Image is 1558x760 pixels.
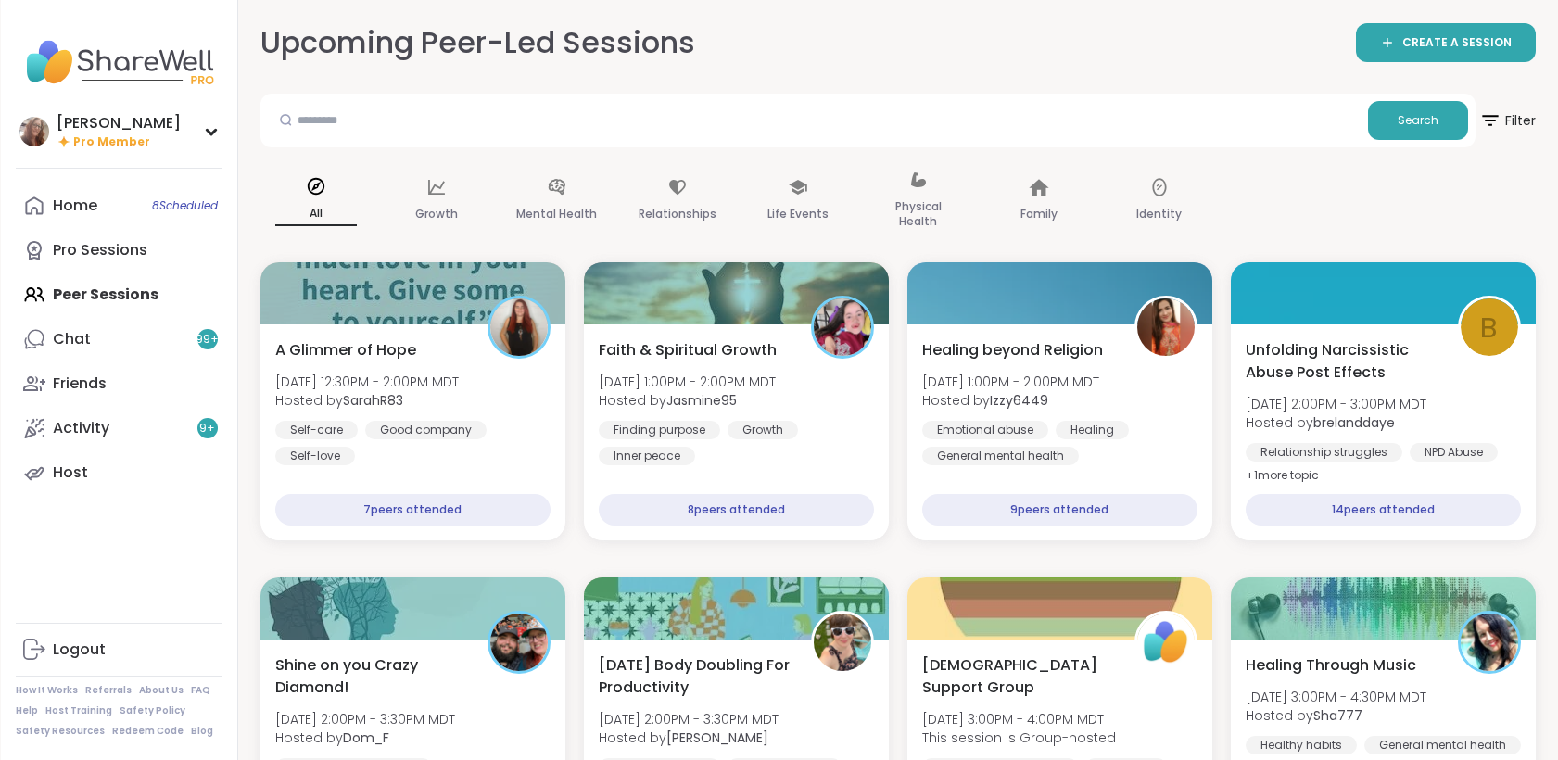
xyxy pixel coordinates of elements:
[191,684,210,697] a: FAQ
[196,332,219,348] span: 99 +
[922,728,1116,747] span: This session is Group-hosted
[922,391,1099,410] span: Hosted by
[19,117,49,146] img: dodi
[599,710,779,728] span: [DATE] 2:00PM - 3:30PM MDT
[275,421,358,439] div: Self-care
[120,704,185,717] a: Safety Policy
[922,494,1197,526] div: 9 peers attended
[16,627,222,672] a: Logout
[1137,298,1195,356] img: Izzy6449
[1479,98,1536,143] span: Filter
[922,654,1114,699] span: [DEMOGRAPHIC_DATA] Support Group
[16,684,78,697] a: How It Works
[1368,101,1468,140] button: Search
[53,240,147,260] div: Pro Sessions
[16,228,222,272] a: Pro Sessions
[1246,395,1426,413] span: [DATE] 2:00PM - 3:00PM MDT
[16,406,222,450] a: Activity9+
[275,728,455,747] span: Hosted by
[490,614,548,671] img: Dom_F
[139,684,184,697] a: About Us
[666,728,768,747] b: [PERSON_NAME]
[16,450,222,495] a: Host
[990,391,1048,410] b: Izzy6449
[767,203,829,225] p: Life Events
[922,421,1048,439] div: Emotional abuse
[343,391,403,410] b: SarahR83
[275,339,416,361] span: A Glimmer of Hope
[1246,688,1426,706] span: [DATE] 3:00PM - 4:30PM MDT
[1364,736,1521,754] div: General mental health
[16,725,105,738] a: Safety Resources
[599,494,874,526] div: 8 peers attended
[599,654,791,699] span: [DATE] Body Doubling For Productivity
[73,134,150,150] span: Pro Member
[53,329,91,349] div: Chat
[922,710,1116,728] span: [DATE] 3:00PM - 4:00PM MDT
[599,447,695,465] div: Inner peace
[1356,23,1536,62] a: CREATE A SESSION
[1056,421,1129,439] div: Healing
[16,30,222,95] img: ShareWell Nav Logo
[814,298,871,356] img: Jasmine95
[53,640,106,660] div: Logout
[1479,94,1536,147] button: Filter
[275,654,467,699] span: Shine on you Crazy Diamond!
[1480,306,1498,349] span: b
[1246,736,1357,754] div: Healthy habits
[45,704,112,717] a: Host Training
[814,614,871,671] img: Adrienne_QueenOfTheDawn
[1136,203,1182,225] p: Identity
[16,361,222,406] a: Friends
[1410,443,1498,462] div: NPD Abuse
[53,374,107,394] div: Friends
[16,704,38,717] a: Help
[1313,413,1395,432] b: brelanddaye
[1246,339,1438,384] span: Unfolding Narcissistic Abuse Post Effects
[343,728,389,747] b: Dom_F
[1246,494,1521,526] div: 14 peers attended
[599,728,779,747] span: Hosted by
[191,725,213,738] a: Blog
[728,421,798,439] div: Growth
[1137,614,1195,671] img: ShareWell
[922,447,1079,465] div: General mental health
[275,447,355,465] div: Self-love
[1246,706,1426,725] span: Hosted by
[639,203,716,225] p: Relationships
[599,421,720,439] div: Finding purpose
[490,298,548,356] img: SarahR83
[275,373,459,391] span: [DATE] 12:30PM - 2:00PM MDT
[85,684,132,697] a: Referrals
[53,462,88,483] div: Host
[599,339,777,361] span: Faith & Spiritual Growth
[57,113,181,133] div: [PERSON_NAME]
[112,725,184,738] a: Redeem Code
[922,373,1099,391] span: [DATE] 1:00PM - 2:00PM MDT
[1246,654,1416,677] span: Healing Through Music
[922,339,1103,361] span: Healing beyond Religion
[275,710,455,728] span: [DATE] 2:00PM - 3:30PM MDT
[53,196,97,216] div: Home
[1461,614,1518,671] img: Sha777
[516,203,597,225] p: Mental Health
[878,196,959,233] p: Physical Health
[275,202,357,226] p: All
[1246,413,1426,432] span: Hosted by
[1313,706,1362,725] b: Sha777
[365,421,487,439] div: Good company
[1398,112,1438,129] span: Search
[199,421,215,437] span: 9 +
[275,391,459,410] span: Hosted by
[1402,35,1512,51] span: CREATE A SESSION
[599,391,776,410] span: Hosted by
[16,184,222,228] a: Home8Scheduled
[415,203,458,225] p: Growth
[666,391,737,410] b: Jasmine95
[260,22,695,64] h2: Upcoming Peer-Led Sessions
[152,198,218,213] span: 8 Scheduled
[53,418,109,438] div: Activity
[1020,203,1058,225] p: Family
[16,317,222,361] a: Chat99+
[1246,443,1402,462] div: Relationship struggles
